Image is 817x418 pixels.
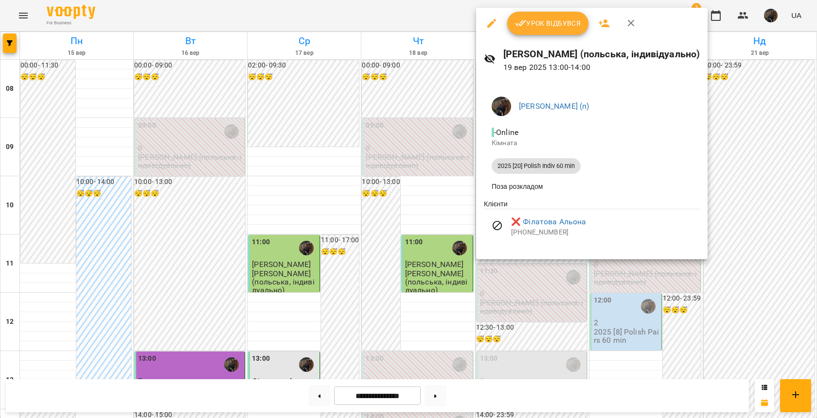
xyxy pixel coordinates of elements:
[492,97,511,116] img: 4dd18d3f289b0c01742a709b71ec83a2.jpeg
[503,47,700,62] h6: [PERSON_NAME] (польська, індивідуально)
[515,17,581,29] span: Урок відбувся
[503,62,700,73] p: 19 вер 2025 13:00 - 14:00
[507,12,589,35] button: Урок відбувся
[492,138,692,148] p: Кімната
[511,216,586,228] a: ❌ Філатова Альона
[492,162,581,170] span: 2025 [20] Polish Indiv 60 min
[511,228,700,237] p: [PHONE_NUMBER]
[492,128,520,137] span: - Online
[519,101,589,111] a: [PERSON_NAME] (п)
[484,178,700,195] li: Поза розкладом
[484,199,700,248] ul: Клієнти
[492,220,503,232] svg: Візит скасовано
